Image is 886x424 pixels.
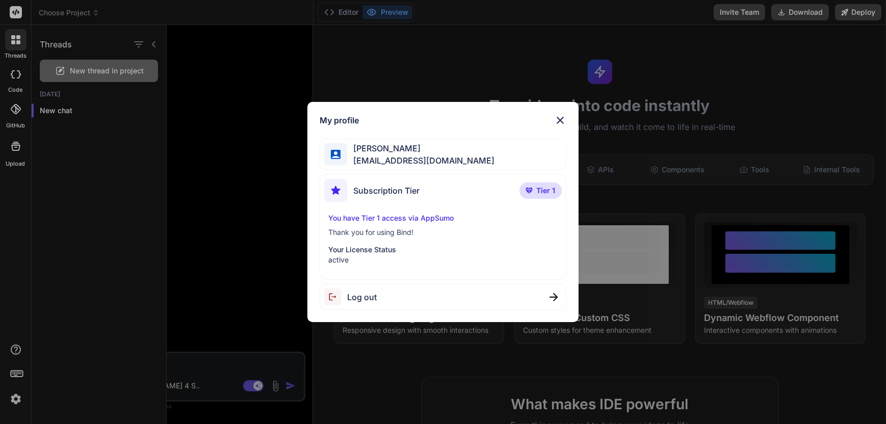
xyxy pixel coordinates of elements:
[537,185,556,196] span: Tier 1
[347,154,494,167] span: [EMAIL_ADDRESS][DOMAIN_NAME]
[328,227,557,237] p: Thank you for using Bind!
[328,255,557,265] p: active
[320,114,359,126] h1: My profile
[353,184,420,197] span: Subscription Tier
[526,188,533,194] img: premium
[331,150,341,160] img: profile
[347,142,494,154] span: [PERSON_NAME]
[550,293,558,301] img: close
[324,288,347,305] img: logout
[328,245,557,255] p: Your License Status
[328,213,557,223] p: You have Tier 1 access via AppSumo
[324,179,347,202] img: subscription
[347,291,377,303] span: Log out
[554,114,566,126] img: close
